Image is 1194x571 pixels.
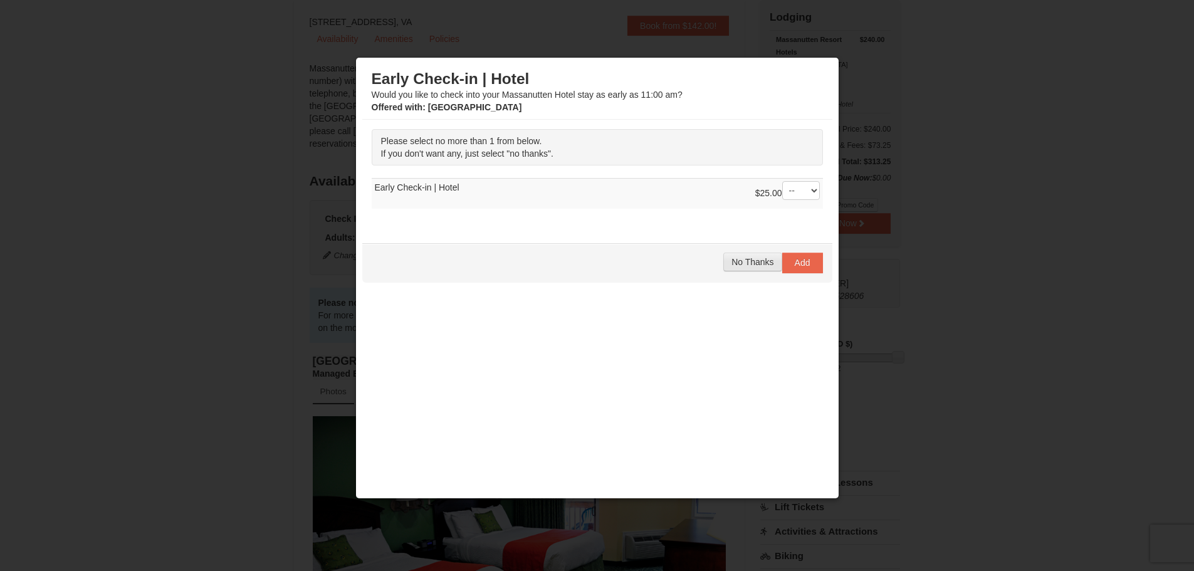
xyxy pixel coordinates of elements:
span: If you don't want any, just select "no thanks". [381,149,553,159]
div: $25.00 [755,181,820,206]
span: No Thanks [731,257,773,267]
button: Add [782,253,823,273]
span: Please select no more than 1 from below. [381,136,542,146]
td: Early Check-in | Hotel [372,179,823,209]
span: Offered with [372,102,423,112]
strong: : [GEOGRAPHIC_DATA] [372,102,522,112]
span: Add [795,258,810,268]
div: Would you like to check into your Massanutten Hotel stay as early as 11:00 am? [372,70,823,113]
h3: Early Check-in | Hotel [372,70,823,88]
button: No Thanks [723,253,782,271]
